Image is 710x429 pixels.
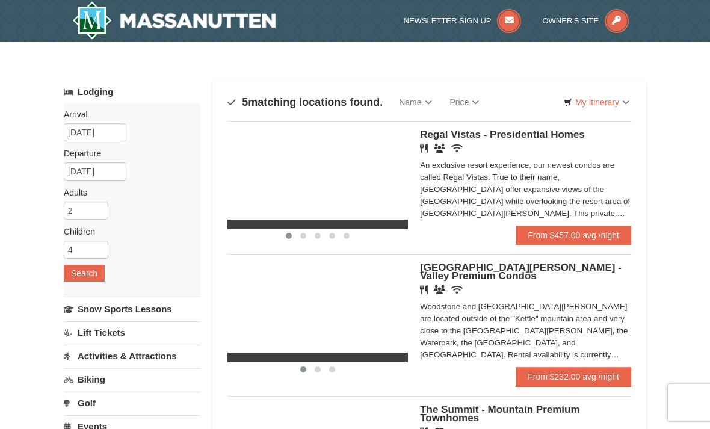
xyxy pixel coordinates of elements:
[451,144,463,153] i: Wireless Internet (free)
[64,368,200,390] a: Biking
[390,90,440,114] a: Name
[72,1,276,40] a: Massanutten Resort
[72,1,276,40] img: Massanutten Resort Logo
[420,159,631,220] div: An exclusive resort experience, our newest condos are called Regal Vistas. True to their name, [G...
[420,262,622,282] span: [GEOGRAPHIC_DATA][PERSON_NAME] - Valley Premium Condos
[434,285,445,294] i: Banquet Facilities
[451,285,463,294] i: Wireless Internet (free)
[542,16,629,25] a: Owner's Site
[64,108,191,120] label: Arrival
[556,93,637,111] a: My Itinerary
[420,404,579,424] span: The Summit - Mountain Premium Townhomes
[64,392,200,414] a: Golf
[420,285,428,294] i: Restaurant
[434,144,445,153] i: Banquet Facilities
[441,90,489,114] a: Price
[64,345,200,367] a: Activities & Attractions
[64,147,191,159] label: Departure
[64,298,200,320] a: Snow Sports Lessons
[420,144,428,153] i: Restaurant
[404,16,522,25] a: Newsletter Sign Up
[64,265,105,282] button: Search
[542,16,599,25] span: Owner's Site
[64,226,191,238] label: Children
[516,367,631,386] a: From $232.00 avg /night
[64,321,200,344] a: Lift Tickets
[420,301,631,361] div: Woodstone and [GEOGRAPHIC_DATA][PERSON_NAME] are located outside of the "Kettle" mountain area an...
[516,226,631,245] a: From $457.00 avg /night
[64,81,200,103] a: Lodging
[420,129,585,140] span: Regal Vistas - Presidential Homes
[64,187,191,199] label: Adults
[404,16,492,25] span: Newsletter Sign Up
